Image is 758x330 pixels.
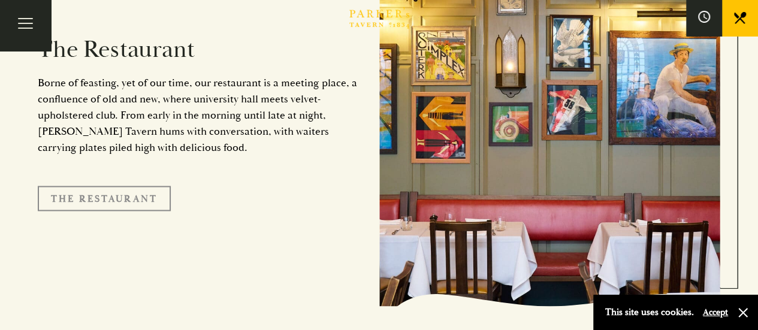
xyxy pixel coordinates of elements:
[605,304,694,321] p: This site uses cookies.
[38,75,361,156] p: Borne of feasting, yet of our time, our restaurant is a meeting place, a confluence of old and ne...
[38,35,361,64] h2: The Restaurant
[737,307,749,319] button: Close and accept
[703,307,728,318] button: Accept
[38,186,171,211] a: The Restaurant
